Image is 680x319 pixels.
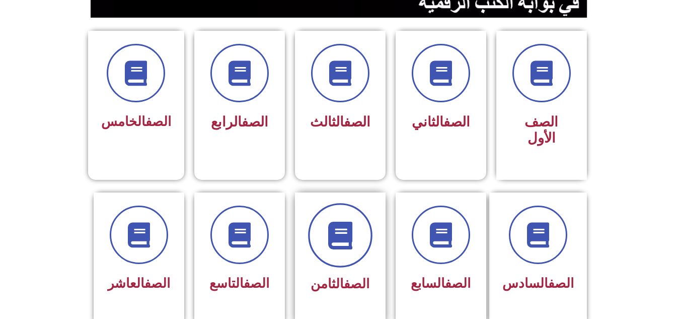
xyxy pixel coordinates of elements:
[244,276,269,291] a: الصف
[344,114,370,130] a: الصف
[311,276,369,291] span: الثامن
[344,276,369,291] a: الصف
[145,114,171,129] a: الصف
[101,114,171,129] span: الخامس
[144,276,170,291] a: الصف
[310,114,370,130] span: الثالث
[443,114,470,130] a: الصف
[524,114,558,146] span: الصف الأول
[108,276,170,291] span: العاشر
[411,276,471,291] span: السابع
[502,276,574,291] span: السادس
[209,276,269,291] span: التاسع
[242,114,268,130] a: الصف
[412,114,470,130] span: الثاني
[445,276,471,291] a: الصف
[548,276,574,291] a: الصف
[211,114,268,130] span: الرابع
